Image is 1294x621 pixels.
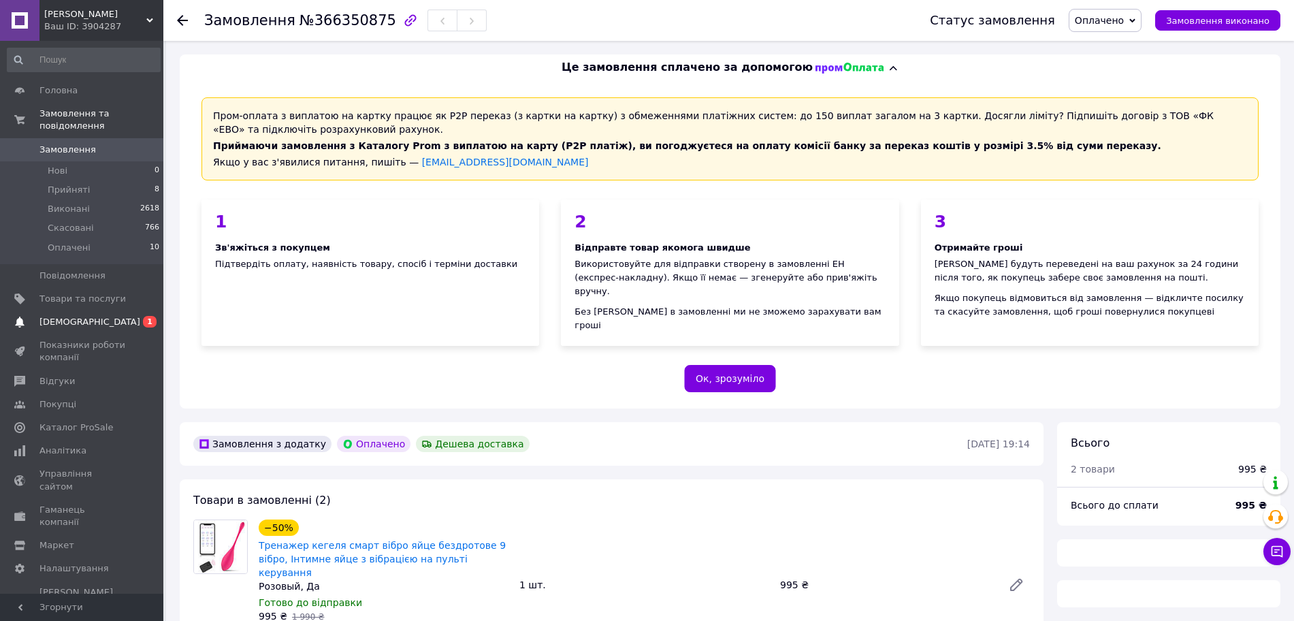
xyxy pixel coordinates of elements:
a: [EMAIL_ADDRESS][DOMAIN_NAME] [422,157,589,168]
img: Тренажер кегеля смарт вібро яйце бездротове 9 вібро, Інтимне яйце з вібрацією на пульті керування [194,520,247,573]
span: 2618 [140,203,159,215]
div: Повернутися назад [177,14,188,27]
span: Скасовані [48,222,94,234]
input: Пошук [7,48,161,72]
div: Ваш ID: 3904287 [44,20,163,33]
button: Ок, зрозуміло [684,365,776,392]
span: Прийняті [48,184,90,196]
a: Тренажер кегеля смарт вібро яйце бездротове 9 вібро, Інтимне яйце з вібрацією на пульті керування [259,540,506,578]
div: 2 [575,213,885,230]
span: 2 товари [1071,464,1115,475]
span: Оплачені [48,242,91,254]
span: Управління сайтом [39,468,126,492]
span: Відгуки [39,375,75,387]
span: Повідомлення [39,270,106,282]
span: Зв'яжіться з покупцем [215,242,330,253]
button: Чат з покупцем [1263,538,1291,565]
span: Каталог ProSale [39,421,113,434]
span: Готово до відправки [259,597,362,608]
div: Використовуйте для відправки створену в замовленні ЕН (експрес-накладну). Якщо її немає — згенеру... [575,257,885,298]
b: 995 ₴ [1235,500,1267,511]
a: Редагувати [1003,571,1030,599]
span: Всього [1071,436,1110,449]
button: Замовлення виконано [1155,10,1280,31]
div: Пром-оплата з виплатою на картку працює як P2P переказ (з картки на картку) з обмеженнями платіжн... [201,97,1259,180]
span: 0 [155,165,159,177]
span: Гаманець компанії [39,504,126,528]
div: Дешева доставка [416,436,529,452]
span: Показники роботи компанії [39,339,126,364]
span: Приймаючи замовлення з Каталогу Prom з виплатою на карту (Р2Р платіж), ви погоджуєтеся на оплату ... [213,140,1161,151]
span: Це замовлення сплачено за допомогою [562,60,813,76]
span: Маркет [39,539,74,552]
div: Підтвердіть оплату, наявність товару, спосіб і терміни доставки [201,200,539,346]
span: 1 [143,316,157,328]
span: Виконані [48,203,90,215]
span: Замовлення [39,144,96,156]
span: 8 [155,184,159,196]
span: [DEMOGRAPHIC_DATA] [39,316,140,328]
span: Всього до сплати [1071,500,1159,511]
div: Без [PERSON_NAME] в замовленні ми не зможемо зарахувати вам гроші [575,305,885,332]
span: Marco [44,8,146,20]
span: 766 [145,222,159,234]
span: Покупці [39,398,76,411]
span: Замовлення виконано [1166,16,1269,26]
div: 995 ₴ [1238,462,1267,476]
div: Замовлення з додатку [193,436,331,452]
span: Замовлення [204,12,295,29]
span: Нові [48,165,67,177]
span: Головна [39,84,78,97]
div: Якщо у вас з'явилися питання, пишіть — [213,155,1247,169]
span: Оплачено [1075,15,1124,26]
div: 1 [215,213,525,230]
div: Якщо покупець відмовиться від замовлення — відкличте посилку та скасуйте замовлення, щоб гроші по... [935,291,1245,319]
div: [PERSON_NAME] будуть переведені на ваш рахунок за 24 години після того, як покупець забере своє з... [935,257,1245,285]
span: 10 [150,242,159,254]
div: Розовый, Да [259,579,508,593]
div: Оплачено [337,436,410,452]
span: №366350875 [300,12,396,29]
span: Аналітика [39,445,86,457]
span: Товари в замовленні (2) [193,494,331,507]
span: Відправте товар якомога швидше [575,242,750,253]
div: Статус замовлення [930,14,1055,27]
span: Товари та послуги [39,293,126,305]
time: [DATE] 19:14 [967,439,1030,449]
span: Налаштування [39,562,109,575]
div: 3 [935,213,1245,230]
div: 1 шт. [514,575,775,594]
div: −50% [259,520,299,536]
span: Отримайте гроші [935,242,1023,253]
div: 995 ₴ [775,575,997,594]
span: Замовлення та повідомлення [39,108,163,132]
